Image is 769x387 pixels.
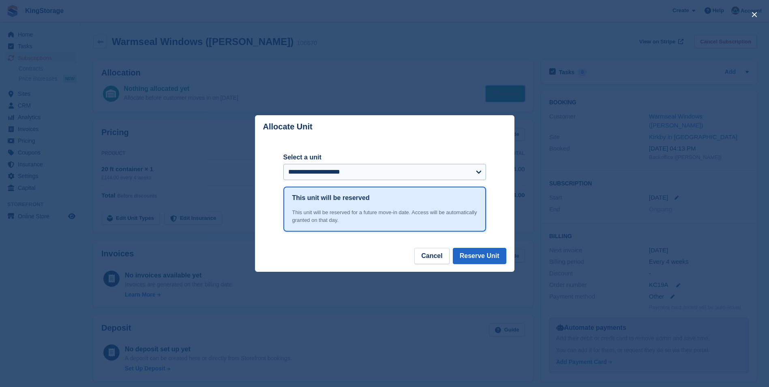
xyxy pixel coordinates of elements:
[263,122,313,131] p: Allocate Unit
[748,8,761,21] button: close
[292,209,477,224] div: This unit will be reserved for a future move-in date. Access will be automatically granted on tha...
[292,193,370,203] h1: This unit will be reserved
[414,248,449,264] button: Cancel
[283,153,486,162] label: Select a unit
[453,248,506,264] button: Reserve Unit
